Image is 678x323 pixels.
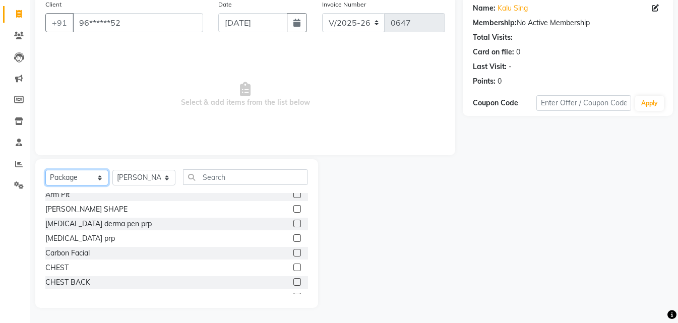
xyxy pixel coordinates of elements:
div: Card on file: [473,47,514,57]
div: [MEDICAL_DATA] derma pen prp [45,219,152,229]
div: CHEST BACK [45,277,90,288]
input: Enter Offer / Coupon Code [536,95,631,111]
button: Apply [635,96,664,111]
div: [PERSON_NAME] SHAPE [45,204,128,215]
div: Points: [473,76,496,87]
div: CHEST [45,263,69,273]
div: Carbon Facial [45,248,90,259]
input: Search by Name/Mobile/Email/Code [73,13,203,32]
div: Name: [473,3,496,14]
div: No Active Membership [473,18,663,28]
div: 0 [498,76,502,87]
div: [MEDICAL_DATA] prp [45,233,115,244]
div: Arm Pit [45,189,70,200]
div: 0 [516,47,520,57]
div: - [509,61,512,72]
div: Membership: [473,18,517,28]
input: Search [183,169,308,185]
span: Select & add items from the list below [45,44,445,145]
div: Coupon Code [473,98,536,108]
button: +91 [45,13,74,32]
a: Kalu Sing [498,3,528,14]
div: Full Body [45,292,75,302]
div: Total Visits: [473,32,513,43]
div: Last Visit: [473,61,507,72]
